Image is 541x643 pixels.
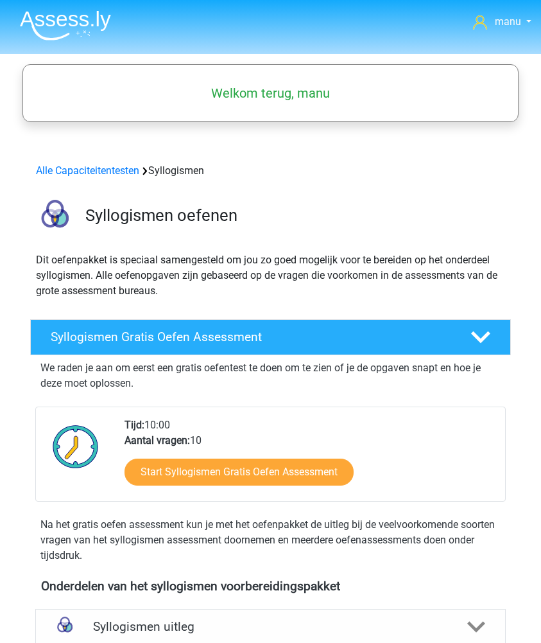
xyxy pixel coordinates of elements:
div: Na het gratis oefen assessment kun je met het oefenpakket de uitleg bij de veelvoorkomende soorte... [35,517,506,563]
h4: Syllogismen Gratis Oefen Assessment [51,330,452,344]
a: Syllogismen Gratis Oefen Assessment [25,319,516,355]
h3: Syllogismen oefenen [85,206,501,225]
a: Start Syllogismen Gratis Oefen Assessment [125,459,354,486]
div: Syllogismen [31,163,510,179]
a: Alle Capaciteitentesten [36,164,139,177]
div: 10:00 10 [115,418,505,501]
img: Assessly [20,10,111,40]
b: Tijd: [125,419,144,431]
h4: Syllogismen uitleg [93,619,448,634]
h5: Welkom terug, manu [29,85,511,101]
p: Dit oefenpakket is speciaal samengesteld om jou zo goed mogelijk voor te bereiden op het onderdee... [36,252,505,299]
img: syllogismen uitleg [51,613,78,640]
a: manu [473,14,531,30]
p: We raden je aan om eerst een gratis oefentest te doen om te zien of je de opgaven snapt en hoe je... [40,360,501,391]
img: syllogismen [31,194,79,242]
h4: Onderdelen van het syllogismen voorbereidingspakket [41,579,500,594]
b: Aantal vragen: [125,434,190,446]
img: Klok [46,418,105,476]
span: manu [495,15,521,28]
